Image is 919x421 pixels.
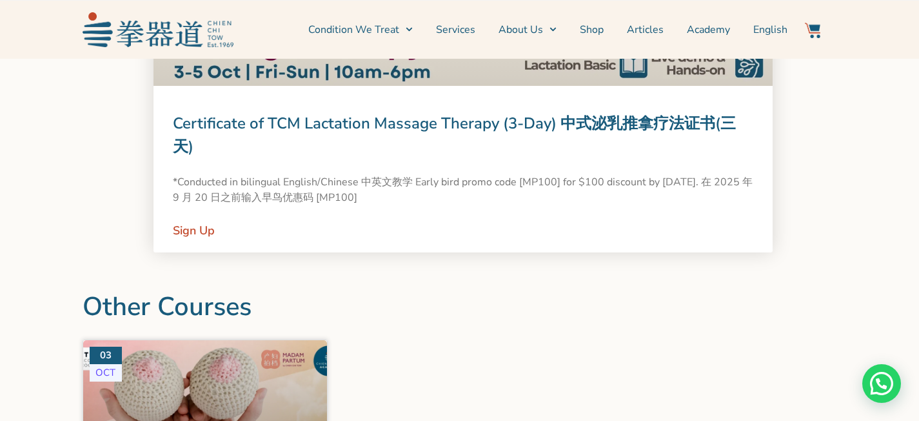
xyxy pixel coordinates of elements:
img: Website Icon-03 [805,23,820,38]
nav: Menu [240,14,788,46]
a: Read more about Certificate of TCM Lactation Massage Therapy (3-Day) 中式泌乳推拿疗法证书(三天) [173,221,215,240]
h2: Other Courses [83,291,837,322]
div: Oct [90,364,122,382]
a: Services [436,14,475,46]
a: About Us [499,14,557,46]
a: Switch to English [753,14,787,46]
div: Need help? WhatsApp contact [862,364,901,403]
a: Academy [687,14,730,46]
p: *Conducted in bilingual English/Chinese 中英文教学 Early bird promo code [MP100] for $100 discount by ... [173,174,753,205]
span: English [753,22,787,37]
a: Shop [580,14,604,46]
a: Certificate of TCM Lactation Massage Therapy (3-Day) 中式泌乳推拿疗法证书(三天) [173,113,736,157]
div: 03 [90,347,122,364]
a: Condition We Treat [308,14,413,46]
a: Articles [627,14,664,46]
